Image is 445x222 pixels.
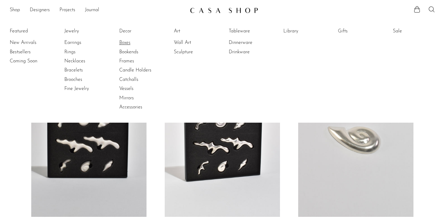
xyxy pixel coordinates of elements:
a: Rings [64,49,110,55]
a: Art [174,28,219,35]
ul: Jewelry [64,27,110,94]
a: Projects [59,6,75,14]
a: Catchalls [119,76,165,83]
a: Wall Art [174,39,219,46]
a: Sculpture [174,49,219,55]
a: Designers [30,6,50,14]
ul: Tableware [229,27,274,57]
a: Bookends [119,49,165,55]
a: Tableware [229,28,274,35]
a: Mirrors [119,95,165,101]
a: Fine Jewelry [64,85,110,92]
a: Necklaces [64,58,110,65]
a: Coming Soon [10,58,55,65]
a: Drinkware [229,49,274,55]
ul: Gifts [338,27,383,38]
a: Library [283,28,329,35]
a: New Arrivals [10,39,55,46]
a: Bestsellers [10,49,55,55]
nav: Desktop navigation [10,5,185,15]
ul: Featured [10,38,55,66]
a: Jewelry [64,28,110,35]
ul: Library [283,27,329,38]
ul: Decor [119,27,165,112]
a: Vessels [119,85,165,92]
ul: Sale [393,27,438,38]
a: Candle Holders [119,67,165,74]
a: Earrings [64,39,110,46]
a: Frames [119,58,165,65]
a: Accessories [119,104,165,111]
a: Journal [85,6,99,14]
ul: NEW HEADER MENU [10,5,185,15]
a: Decor [119,28,165,35]
a: Gifts [338,28,383,35]
ul: Art [174,27,219,57]
a: Bracelets [64,67,110,74]
a: Brooches [64,76,110,83]
a: Sale [393,28,438,35]
a: Shop [10,6,20,14]
a: Dinnerware [229,39,274,46]
a: Boxes [119,39,165,46]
